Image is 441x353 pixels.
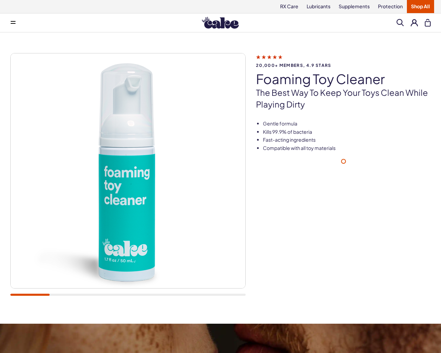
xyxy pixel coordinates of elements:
[256,63,431,68] span: 20,000+ members, 4.9 stars
[202,17,239,29] img: Hello Cake
[256,72,431,86] h1: Foaming Toy Cleaner
[263,120,431,127] li: Gentle formula
[256,87,431,110] p: The best way to keep your toys clean while playing dirty
[263,129,431,135] li: Kills 99.9% of bacteria
[256,54,431,68] a: 20,000+ members, 4.9 stars
[263,137,431,143] li: Fast-acting ingredients
[263,145,431,152] li: Compatible with all toy materials
[11,53,245,288] img: Foaming Toy Cleaner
